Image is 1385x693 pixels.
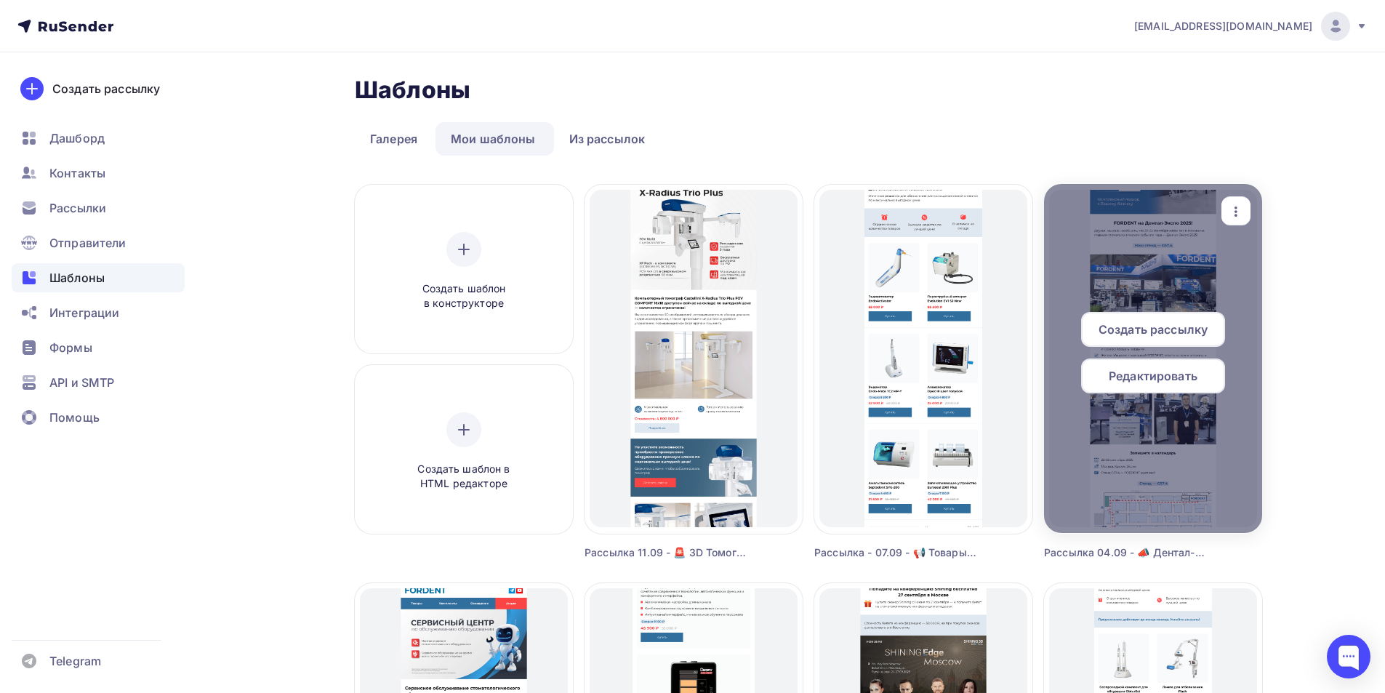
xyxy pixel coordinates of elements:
span: [EMAIL_ADDRESS][DOMAIN_NAME] [1134,19,1312,33]
span: Создать рассылку [1099,321,1208,338]
span: Создать шаблон в конструкторе [395,281,533,311]
div: Рассылка 11.09 - 🚨 3D Томограф [PERSON_NAME] по выгодной цене — ограниченное предложение [585,545,748,560]
a: Формы [12,333,185,362]
span: Помощь [49,409,100,426]
a: Контакты [12,159,185,188]
span: Интеграции [49,304,119,321]
a: Из рассылок [554,122,661,156]
a: [EMAIL_ADDRESS][DOMAIN_NAME] [1134,12,1368,41]
span: Создать шаблон в HTML редакторе [395,462,533,492]
div: Создать рассылку [52,80,160,97]
span: Контакты [49,164,105,182]
span: Дашборд [49,129,105,147]
a: Рассылки [12,193,185,223]
a: Галерея [355,122,433,156]
a: Шаблоны [12,263,185,292]
a: Дашборд [12,124,185,153]
span: Редактировать [1109,367,1197,385]
a: Мои шаблоны [435,122,551,156]
span: Отправители [49,234,127,252]
div: Рассылка - 07.09 - 📢 Товары недели выгодные цены на стоматологическое оборудование [814,545,978,560]
a: Отправители [12,228,185,257]
span: Рассылки [49,199,106,217]
h2: Шаблоны [355,76,470,105]
span: Telegram [49,652,101,670]
span: Формы [49,339,92,356]
span: Шаблоны [49,269,105,287]
div: Рассылка 04.09 - 📣 Дентал-Экспо 2025 Ждем вас [DATE]–[DATE] на [PERSON_NAME] [1044,545,1208,560]
span: API и SMTP [49,374,114,391]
